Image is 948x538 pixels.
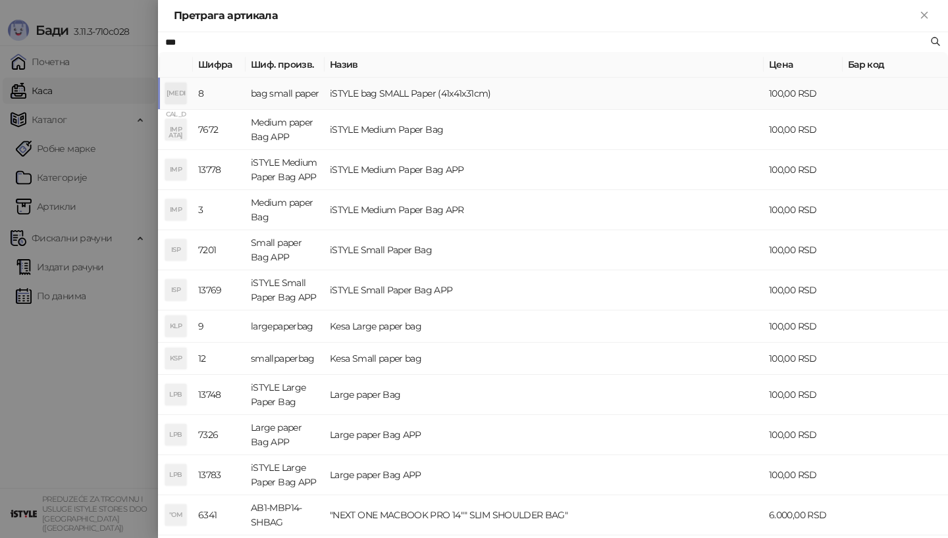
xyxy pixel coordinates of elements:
[193,270,246,310] td: 13769
[246,455,325,495] td: iSTYLE Large Paper Bag APP
[246,343,325,375] td: smallpaperbag
[193,78,246,110] td: 8
[193,52,246,78] th: Шифра
[193,190,246,230] td: 3
[764,190,843,230] td: 100,00 RSD
[325,455,764,495] td: Large paper Bag APP
[325,375,764,415] td: Large paper Bag
[193,343,246,375] td: 12
[165,348,186,369] div: KSP
[764,52,843,78] th: Цена
[193,150,246,190] td: 13778
[325,310,764,343] td: Kesa Large paper bag
[246,190,325,230] td: Medium paper Bag
[764,495,843,535] td: 6.000,00 RSD
[165,159,186,180] div: IMP
[764,110,843,150] td: 100,00 RSD
[764,150,843,190] td: 100,00 RSD
[325,230,764,270] td: iSTYLE Small Paper Bag
[246,415,325,455] td: Large paper Bag APP
[764,270,843,310] td: 100,00 RSD
[165,83,186,104] div: [MEDICAL_DATA]
[325,78,764,110] td: iSTYLE bag SMALL Paper (41x41x31cm)
[165,280,186,301] div: ISP
[193,375,246,415] td: 13748
[325,415,764,455] td: Large paper Bag APP
[246,310,325,343] td: largepaperbag
[764,415,843,455] td: 100,00 RSD
[246,230,325,270] td: Small paper Bag APP
[165,119,186,140] div: IMP
[246,150,325,190] td: iSTYLE Medium Paper Bag APP
[165,316,186,337] div: KLP
[764,230,843,270] td: 100,00 RSD
[193,495,246,535] td: 6341
[325,270,764,310] td: iSTYLE Small Paper Bag APP
[843,52,948,78] th: Бар код
[325,110,764,150] td: iSTYLE Medium Paper Bag
[325,495,764,535] td: "NEXT ONE MACBOOK PRO 14"" SLIM SHOULDER BAG"
[764,455,843,495] td: 100,00 RSD
[764,78,843,110] td: 100,00 RSD
[165,504,186,526] div: "OM
[165,199,186,220] div: IMP
[325,150,764,190] td: iSTYLE Medium Paper Bag APP
[246,78,325,110] td: bag small paper
[193,310,246,343] td: 9
[246,495,325,535] td: AB1-MBP14-SHBAG
[165,384,186,405] div: LPB
[174,8,916,24] div: Претрага артикала
[165,464,186,485] div: LPB
[165,239,186,260] div: ISP
[193,230,246,270] td: 7201
[246,270,325,310] td: iSTYLE Small Paper Bag APP
[246,375,325,415] td: iSTYLE Large Paper Bag
[325,52,764,78] th: Назив
[246,52,325,78] th: Шиф. произв.
[325,190,764,230] td: iSTYLE Medium Paper Bag APR
[764,310,843,343] td: 100,00 RSD
[764,375,843,415] td: 100,00 RSD
[246,110,325,150] td: Medium paper Bag APP
[193,455,246,495] td: 13783
[325,343,764,375] td: Kesa Small paper bag
[165,424,186,445] div: LPB
[764,343,843,375] td: 100,00 RSD
[193,110,246,150] td: 7672
[193,415,246,455] td: 7326
[916,8,932,24] button: Close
